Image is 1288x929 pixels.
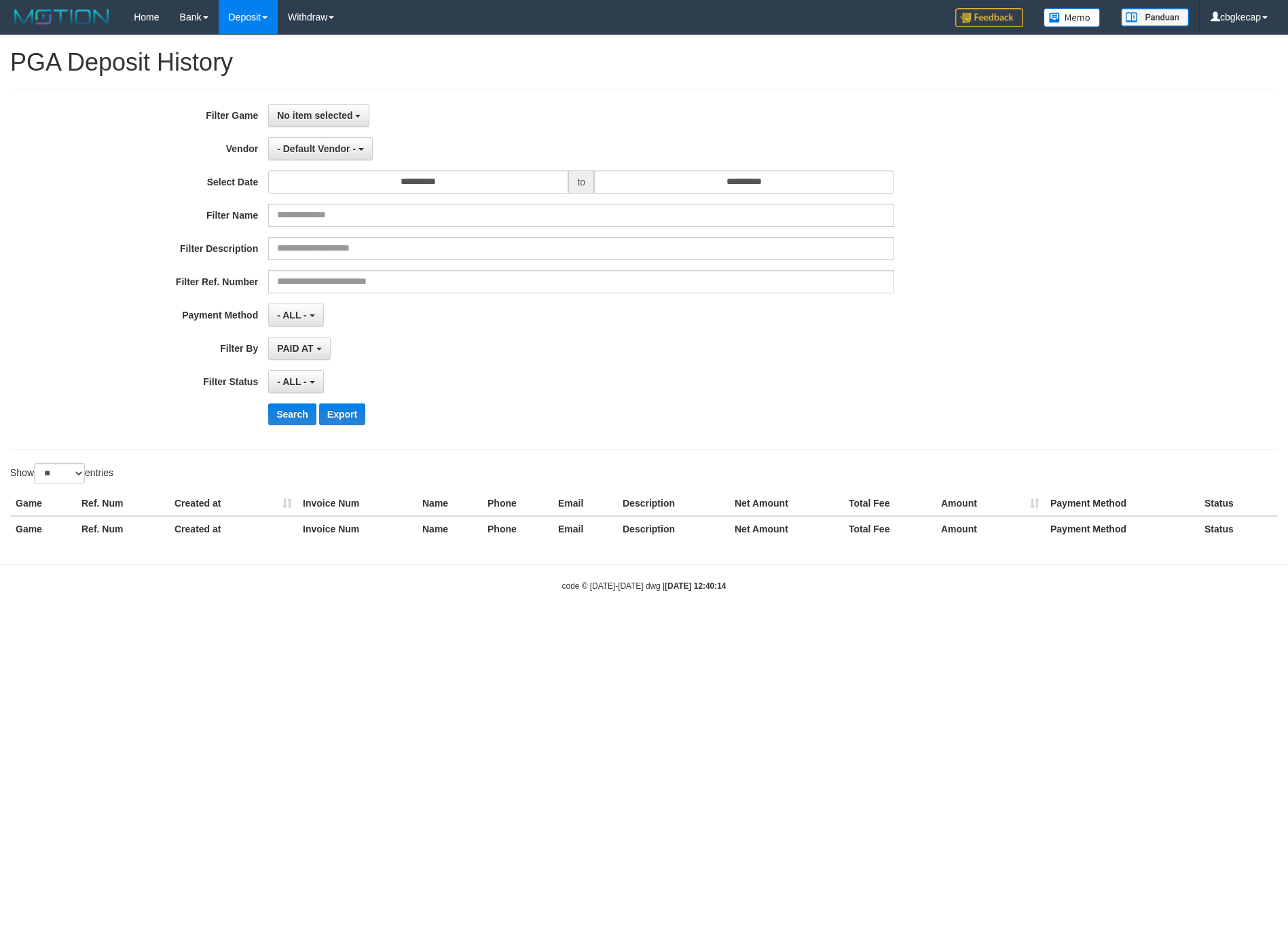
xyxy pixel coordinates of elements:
[617,516,729,541] th: Description
[34,463,85,484] select: Showentries
[553,516,617,541] th: Email
[482,491,553,516] th: Phone
[268,104,369,127] button: No item selected
[553,491,617,516] th: Email
[568,170,594,194] span: to
[277,110,352,121] span: No item selected
[562,581,726,591] small: code © [DATE]-[DATE] dwg |
[843,491,936,516] th: Total Fee
[277,310,307,321] span: - ALL -
[1199,516,1278,541] th: Status
[76,516,169,541] th: Ref. Num
[319,403,365,425] button: Export
[297,491,417,516] th: Invoice Num
[268,337,330,360] button: PAID AT
[297,516,417,541] th: Invoice Num
[10,463,113,484] label: Show entries
[729,516,843,541] th: Net Amount
[417,516,482,541] th: Name
[843,516,936,541] th: Total Fee
[665,581,726,591] strong: [DATE] 12:40:14
[936,516,1045,541] th: Amount
[268,370,323,393] button: - ALL -
[10,491,76,516] th: Game
[1044,8,1101,27] img: Button%20Memo.svg
[955,8,1023,27] img: Feedback.jpg
[1045,491,1199,516] th: Payment Method
[482,516,553,541] th: Phone
[729,491,843,516] th: Net Amount
[277,343,313,354] span: PAID AT
[169,491,297,516] th: Created at
[169,516,297,541] th: Created at
[76,491,169,516] th: Ref. Num
[10,49,1278,76] h1: PGA Deposit History
[1121,8,1189,26] img: panduan.png
[1045,516,1199,541] th: Payment Method
[10,516,76,541] th: Game
[617,491,729,516] th: Description
[1199,491,1278,516] th: Status
[268,403,316,425] button: Search
[268,137,373,160] button: - Default Vendor -
[268,304,323,327] button: - ALL -
[417,491,482,516] th: Name
[277,143,356,154] span: - Default Vendor -
[10,7,113,27] img: MOTION_logo.png
[936,491,1045,516] th: Amount
[277,376,307,387] span: - ALL -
